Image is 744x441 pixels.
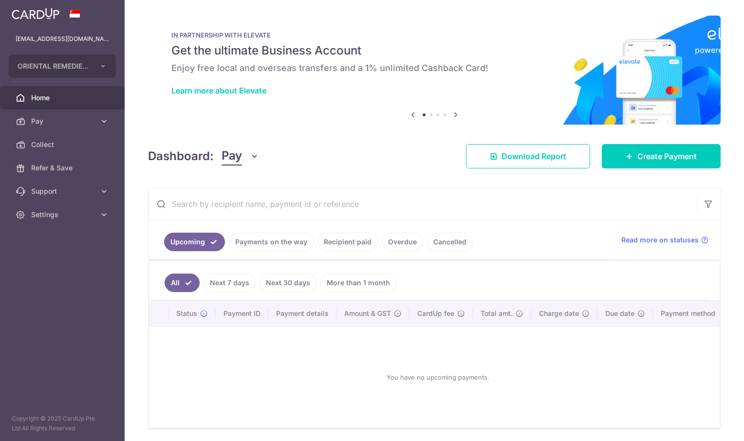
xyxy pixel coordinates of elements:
span: Settings [31,210,95,220]
a: Payments on the way [229,233,314,251]
a: Upcoming [164,233,225,251]
a: Recipient paid [317,233,378,251]
span: Pay [31,116,95,126]
span: Due date [605,309,634,318]
button: ORIENTAL REMEDIES INCORPORATED (PRIVATE LIMITED) [9,55,116,78]
a: Read more on statuses [621,235,708,245]
img: Renovation banner [148,16,721,125]
span: Charge date [539,309,579,318]
a: Learn more about Elevate [171,86,266,95]
span: Home [31,93,95,103]
input: Search by recipient name, payment id or reference [149,188,697,220]
a: Overdue [382,233,423,251]
h6: Enjoy free local and overseas transfers and a 1% unlimited Cashback Card! [171,62,697,74]
a: More than 1 month [320,274,396,292]
p: IN PARTNERSHIP WITH ELEVATE [171,31,697,39]
a: Next 7 days [204,274,256,292]
h4: Dashboard: [148,147,214,165]
span: Pay [222,147,242,165]
span: CardUp fee [417,309,454,318]
th: Payment method [653,301,727,326]
span: ORIENTAL REMEDIES INCORPORATED (PRIVATE LIMITED) [18,61,90,71]
p: [EMAIL_ADDRESS][DOMAIN_NAME] [16,34,109,44]
th: Payment ID [216,301,268,326]
img: CardUp [12,8,59,19]
a: Cancelled [427,233,473,251]
span: Download Report [502,150,566,162]
span: Total amt. [481,309,513,318]
span: Collect [31,140,95,149]
span: Support [31,186,95,196]
span: Refer & Save [31,163,95,173]
span: Status [176,309,197,318]
a: Download Report [466,144,590,168]
span: Amount & GST [344,309,391,318]
div: You have no upcoming payments. [161,334,715,420]
th: Payment details [268,301,336,326]
a: Create Payment [602,144,721,168]
span: Read more on statuses [621,235,699,245]
a: All [165,274,200,292]
button: Pay [222,147,259,165]
span: Create Payment [637,150,697,162]
a: Next 30 days [260,274,316,292]
h5: Get the ultimate Business Account [171,43,697,58]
